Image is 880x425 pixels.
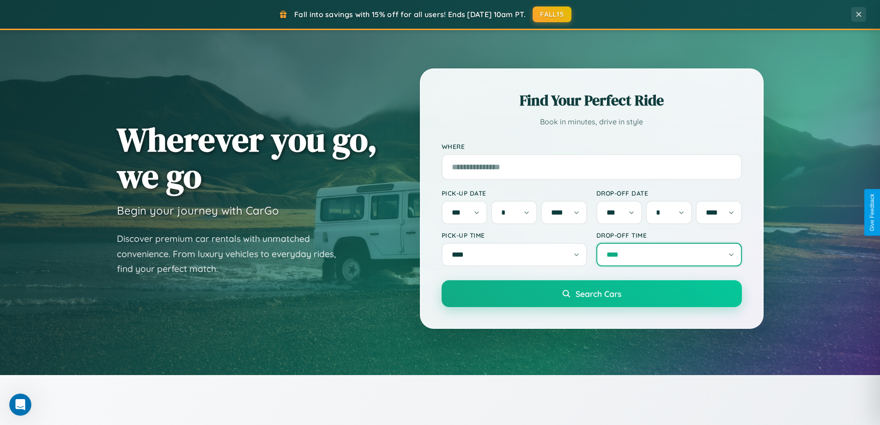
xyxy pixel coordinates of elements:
[442,142,742,150] label: Where
[117,231,348,277] p: Discover premium car rentals with unmatched convenience. From luxury vehicles to everyday rides, ...
[442,189,587,197] label: Pick-up Date
[869,194,875,231] div: Give Feedback
[442,90,742,111] h2: Find Your Perfect Ride
[294,10,526,19] span: Fall into savings with 15% off for all users! Ends [DATE] 10am PT.
[533,6,571,22] button: FALL15
[596,231,742,239] label: Drop-off Time
[442,115,742,129] p: Book in minutes, drive in style
[596,189,742,197] label: Drop-off Date
[9,394,31,416] iframe: Intercom live chat
[117,121,377,194] h1: Wherever you go, we go
[442,280,742,307] button: Search Cars
[117,203,279,217] h3: Begin your journey with CarGo
[576,289,621,299] span: Search Cars
[442,231,587,239] label: Pick-up Time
